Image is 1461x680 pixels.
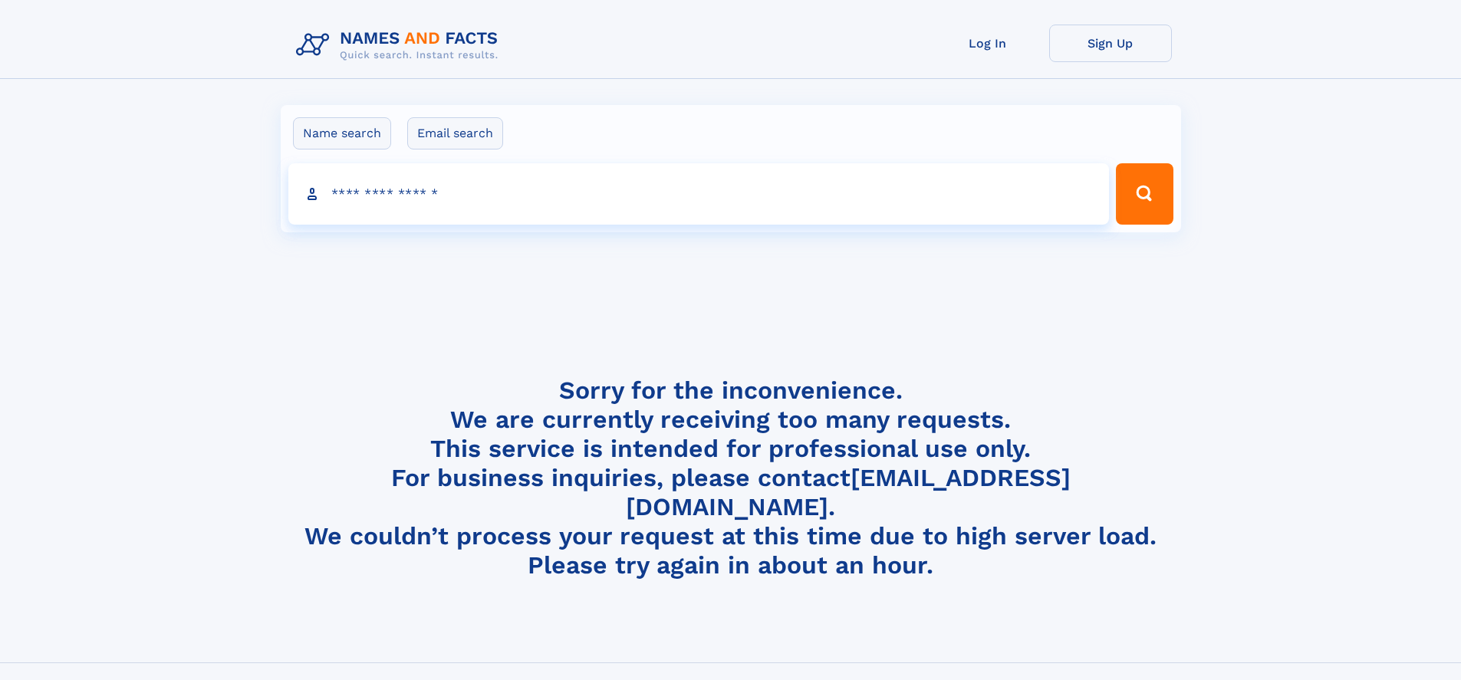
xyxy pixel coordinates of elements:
[288,163,1110,225] input: search input
[290,376,1172,580] h4: Sorry for the inconvenience. We are currently receiving too many requests. This service is intend...
[1116,163,1173,225] button: Search Button
[293,117,391,149] label: Name search
[626,463,1071,521] a: [EMAIL_ADDRESS][DOMAIN_NAME]
[290,25,511,66] img: Logo Names and Facts
[407,117,503,149] label: Email search
[1049,25,1172,62] a: Sign Up
[926,25,1049,62] a: Log In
